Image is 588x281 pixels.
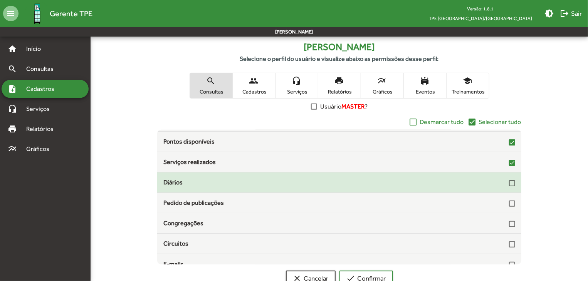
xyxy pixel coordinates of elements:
span: TPE [GEOGRAPHIC_DATA]/[GEOGRAPHIC_DATA] [423,13,538,23]
span: Cadastros [235,88,273,95]
mat-icon: menu [3,6,18,21]
mat-icon: logout [560,9,569,18]
span: Usuário ? [320,102,368,111]
span: Serviços [22,104,60,114]
span: Selecionar tudo [479,117,521,127]
img: Logo [25,1,50,26]
button: Cadastros [233,73,275,98]
span: Relatórios [320,88,359,95]
mat-icon: people [249,76,259,85]
strong: MASTER [341,103,365,110]
h4: [PERSON_NAME] [97,42,582,53]
span: Início [22,44,52,54]
strong: Selecione o perfil do usuário e visualize abaixo as permissões desse perfil: [240,55,439,62]
span: Circuitos [163,239,188,248]
div: Versão: 1.8.1 [423,4,538,13]
span: Consultas [22,64,64,74]
span: Gerente TPE [50,7,92,20]
mat-icon: multiline_chart [378,76,387,85]
mat-icon: print [335,76,344,85]
span: Desmarcar tudo [420,117,464,127]
mat-icon: search [207,76,216,85]
span: Gráficos [22,144,60,154]
a: Gerente TPE [18,1,92,26]
mat-icon: multiline_chart [8,144,17,154]
mat-icon: school [463,76,472,85]
mat-icon: search [8,64,17,74]
button: Serviços [276,73,318,98]
mat-icon: headset_mic [8,104,17,114]
mat-icon: check_box [468,117,477,127]
span: Serviços [277,88,316,95]
span: Sair [560,7,582,20]
span: Relatórios [22,124,64,134]
mat-icon: home [8,44,17,54]
button: Sair [557,7,585,20]
span: Cadastros [22,84,64,94]
button: Consultas [190,73,232,98]
span: Gráficos [363,88,402,95]
span: Consultas [192,88,230,95]
span: Treinamentos [449,88,487,95]
button: Relatórios [318,73,361,98]
span: Eventos [406,88,444,95]
mat-icon: brightness_medium [544,9,554,18]
span: Congregações [163,219,203,228]
mat-icon: stadium [420,76,430,85]
mat-icon: note_add [8,84,17,94]
button: Gráficos [361,73,403,98]
span: Diários [163,178,183,187]
span: Pontos disponíveis [163,137,215,146]
span: Serviços realizados [163,157,216,167]
span: Pedido de publicações [163,198,224,207]
mat-icon: check_box_outline_blank [409,117,418,127]
button: Eventos [404,73,446,98]
mat-icon: headset_mic [292,76,301,85]
button: Treinamentos [447,73,489,98]
mat-icon: print [8,124,17,134]
span: E-mails [163,259,183,269]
